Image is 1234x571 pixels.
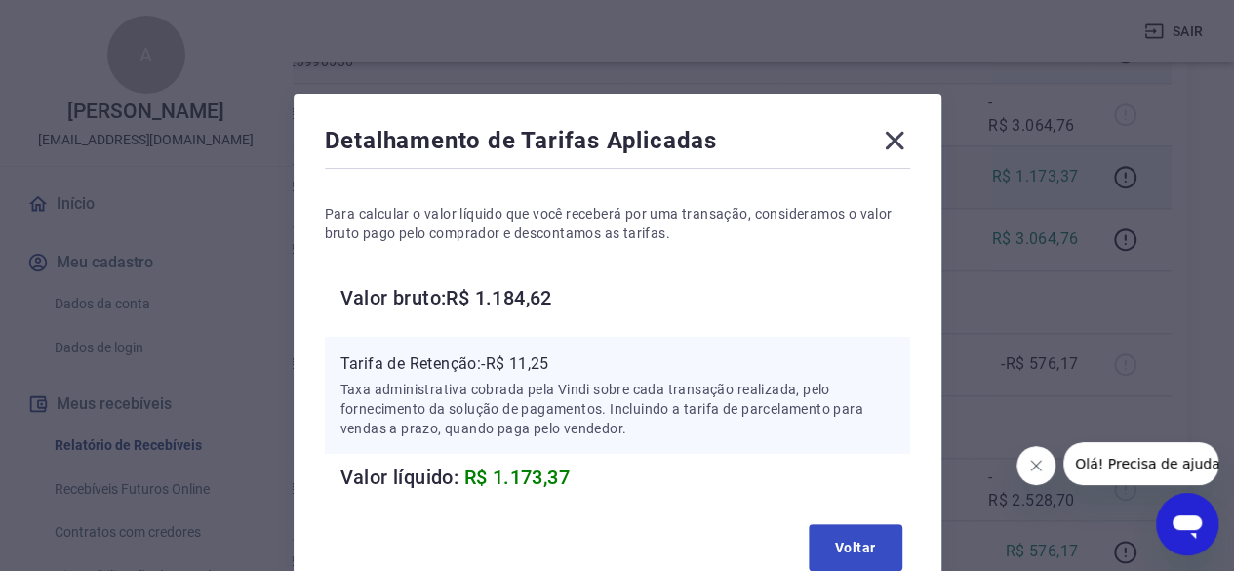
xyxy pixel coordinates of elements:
iframe: Fechar mensagem [1016,446,1055,485]
h6: Valor bruto: R$ 1.184,62 [340,282,910,313]
span: Olá! Precisa de ajuda? [12,14,164,29]
p: Para calcular o valor líquido que você receberá por uma transação, consideramos o valor bruto pag... [325,204,910,243]
iframe: Mensagem da empresa [1063,442,1218,485]
iframe: Botão para abrir a janela de mensagens [1156,493,1218,555]
span: R$ 1.173,37 [464,466,570,489]
div: Detalhamento de Tarifas Aplicadas [325,125,910,164]
h6: Valor líquido: [340,462,910,493]
p: Tarifa de Retenção: -R$ 11,25 [340,352,895,376]
p: Taxa administrativa cobrada pela Vindi sobre cada transação realizada, pelo fornecimento da soluç... [340,380,895,438]
button: Voltar [809,524,902,571]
